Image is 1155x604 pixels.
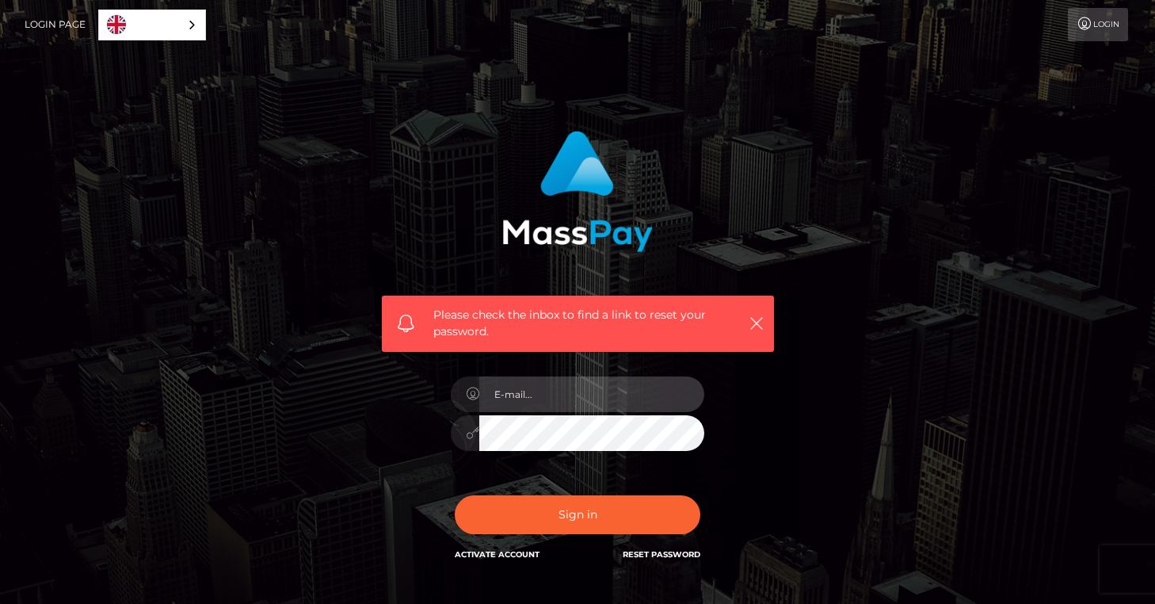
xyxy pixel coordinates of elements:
[455,495,700,534] button: Sign in
[502,131,653,252] img: MassPay Login
[479,377,704,412] input: E-mail...
[98,10,206,40] div: Language
[98,10,206,40] aside: Language selected: English
[623,549,700,560] a: Reset Password
[455,549,539,560] a: Activate Account
[433,307,722,340] span: Please check the inbox to find a link to reset your password.
[25,8,86,41] a: Login Page
[99,10,205,40] a: English
[1068,8,1128,41] a: Login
